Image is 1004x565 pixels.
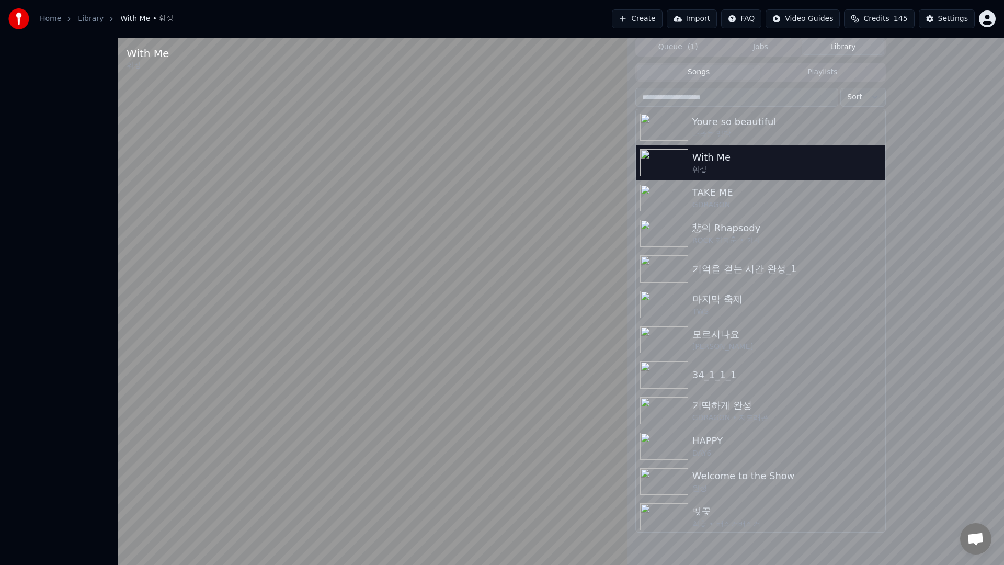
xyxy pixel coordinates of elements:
[40,14,61,24] a: Home
[688,42,698,52] span: ( 1 )
[692,504,881,519] div: 벚꽃
[8,8,29,29] img: youka
[40,14,174,24] nav: breadcrumb
[802,40,884,55] button: Library
[692,413,881,423] div: GDRAGON • 지드래곤
[692,165,881,175] div: 휘성
[692,150,881,165] div: With Me
[938,14,968,24] div: Settings
[692,262,881,276] div: 기억을 걷는 시간 완성_1
[847,92,862,103] span: Sort
[692,115,881,129] div: Youre so beautiful
[612,9,663,28] button: Create
[863,14,889,24] span: Credits
[766,9,840,28] button: Video Guides
[919,9,975,28] button: Settings
[127,46,169,61] div: With Me
[692,483,881,494] div: 완성
[692,307,881,317] div: TWS
[692,327,881,342] div: 모르시나요
[692,469,881,483] div: Welcome to the Show
[692,235,881,246] div: ROCK 최재훈 • 가사
[692,434,881,448] div: HAPPY
[692,398,881,413] div: 기딱하게 완성
[721,9,761,28] button: FAQ
[667,9,717,28] button: Import
[720,40,802,55] button: Jobs
[692,221,881,235] div: 悲의 Rhapsody
[692,129,881,140] div: 너라는 명작
[692,185,881,200] div: TAKE ME
[960,523,991,555] a: 채팅 열기
[637,65,761,80] button: Songs
[692,448,881,459] div: DAY6
[120,14,174,24] span: With Me • 휘성
[894,14,908,24] span: 145
[760,65,884,80] button: Playlists
[692,200,881,210] div: GDRAGON
[692,519,881,529] div: 최종 • 버스커버스커
[127,61,169,71] div: 휘성
[692,292,881,307] div: 마지막 축제
[78,14,104,24] a: Library
[692,368,881,382] div: 34_1_1_1
[692,342,881,352] div: [PERSON_NAME]
[844,9,914,28] button: Credits145
[637,40,720,55] button: Queue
